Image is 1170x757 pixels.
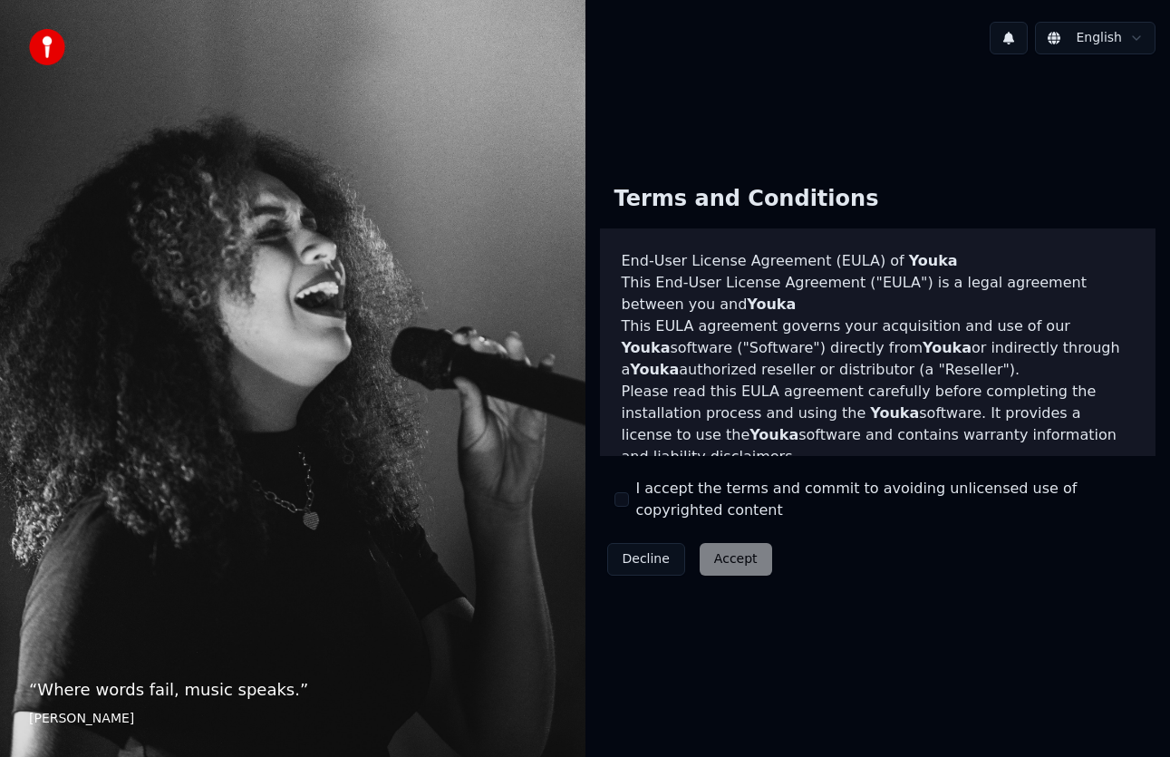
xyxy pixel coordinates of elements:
p: “ Where words fail, music speaks. ” [29,677,556,703]
p: This EULA agreement governs your acquisition and use of our software ("Software") directly from o... [622,315,1135,381]
footer: [PERSON_NAME] [29,710,556,728]
p: This End-User License Agreement ("EULA") is a legal agreement between you and [622,272,1135,315]
span: Youka [870,404,919,422]
img: youka [29,29,65,65]
h3: End-User License Agreement (EULA) of [622,250,1135,272]
label: I accept the terms and commit to avoiding unlicensed use of copyrighted content [636,478,1142,521]
button: Decline [607,543,685,576]
span: Youka [630,361,679,378]
span: Youka [622,339,671,356]
span: Youka [749,426,798,443]
span: Youka [923,339,972,356]
span: Youka [909,252,958,269]
div: Terms and Conditions [600,170,894,228]
p: Please read this EULA agreement carefully before completing the installation process and using th... [622,381,1135,468]
span: Youka [747,296,796,313]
